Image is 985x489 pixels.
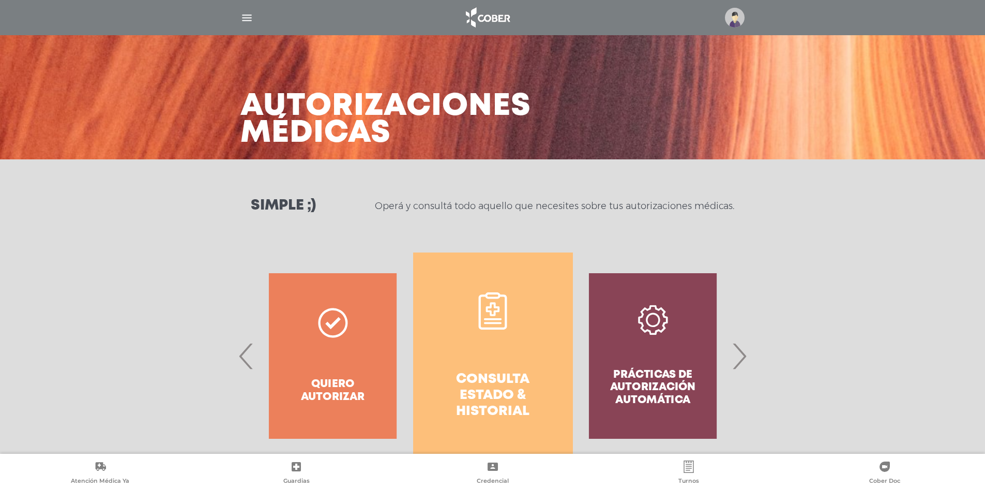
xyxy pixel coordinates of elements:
span: Atención Médica Ya [71,477,129,486]
a: Guardias [198,461,394,487]
span: Next [729,328,749,384]
a: Cober Doc [787,461,983,487]
span: Turnos [678,477,699,486]
h3: Autorizaciones médicas [240,93,531,147]
h3: Simple ;) [251,199,316,213]
img: Cober_menu-lines-white.svg [240,11,253,24]
span: Previous [236,328,256,384]
h4: Consulta estado & historial [432,372,554,420]
span: Credencial [477,477,509,486]
a: Turnos [590,461,786,487]
a: Atención Médica Ya [2,461,198,487]
p: Operá y consultá todo aquello que necesites sobre tus autorizaciones médicas. [375,200,734,212]
span: Cober Doc [869,477,900,486]
span: Guardias [283,477,310,486]
img: logo_cober_home-white.png [460,5,514,30]
a: Credencial [395,461,590,487]
a: Consulta estado & historial [413,253,573,460]
img: profile-placeholder.svg [725,8,745,27]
